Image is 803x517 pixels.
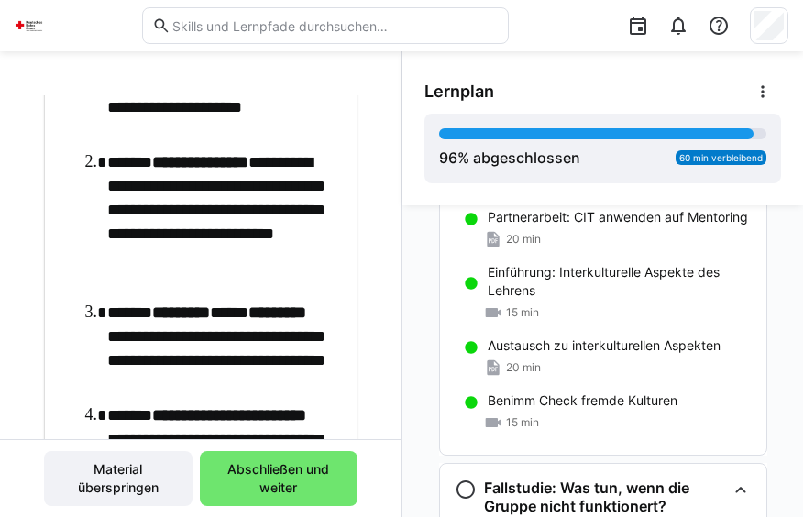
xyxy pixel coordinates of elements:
[424,82,494,102] span: Lernplan
[506,415,539,430] span: 15 min
[679,152,763,163] span: 60 min verbleibend
[488,263,752,300] p: Einführung: Interkulturelle Aspekte des Lehrens
[439,148,457,167] span: 96
[488,391,677,410] p: Benimm Check fremde Kulturen
[488,336,720,355] p: Austausch zu interkulturellen Aspekten
[200,451,357,506] button: Abschließen und weiter
[209,460,348,497] span: Abschließen und weiter
[439,147,580,169] div: % abgeschlossen
[484,478,726,515] h3: Fallstudie: Was tun, wenn die Gruppe nicht funktionert?
[488,208,748,226] p: Partnerarbeit: CIT anwenden auf Mentoring
[506,360,541,375] span: 20 min
[506,305,539,320] span: 15 min
[44,451,192,506] button: Material überspringen
[53,460,183,497] span: Material überspringen
[170,17,499,34] input: Skills und Lernpfade durchsuchen…
[506,232,541,247] span: 20 min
